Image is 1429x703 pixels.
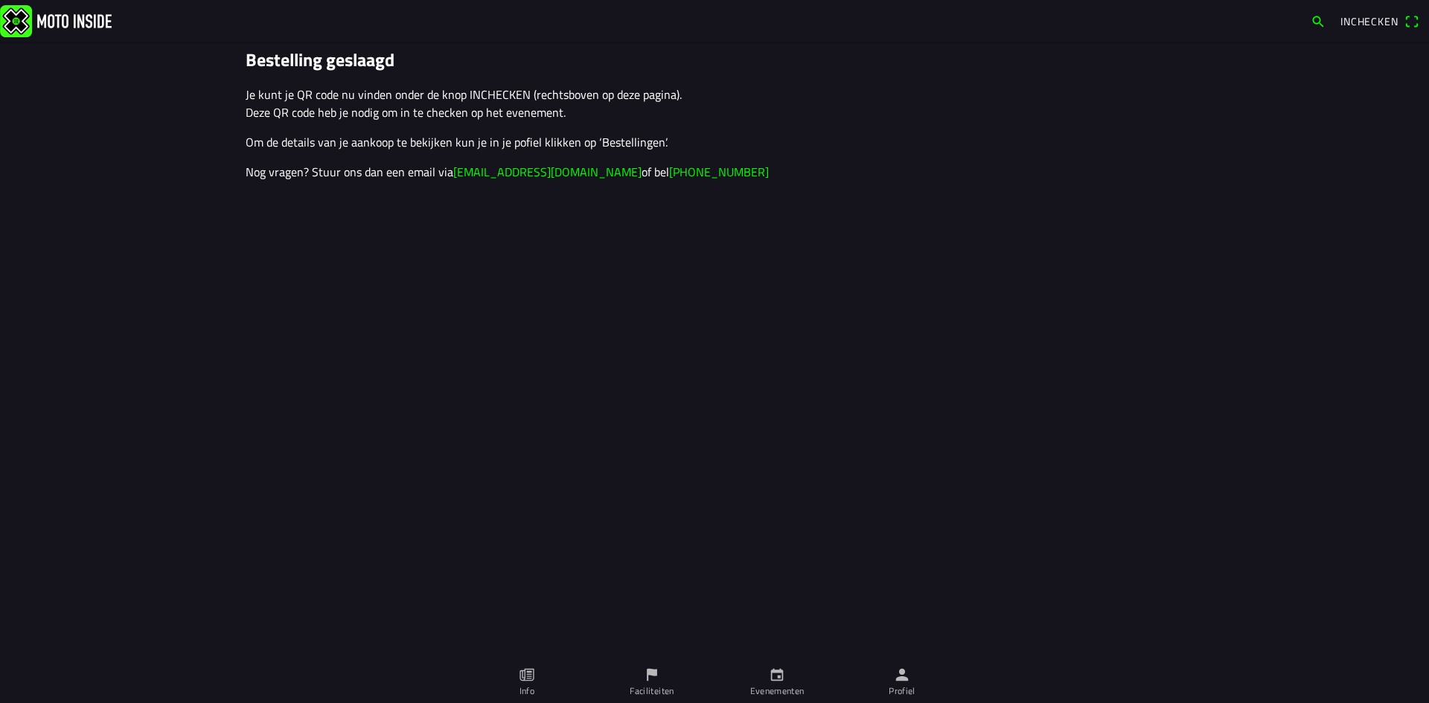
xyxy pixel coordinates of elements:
ion-label: Evenementen [750,684,805,698]
ion-icon: flag [644,667,660,683]
ion-icon: person [894,667,910,683]
ion-icon: calendar [769,667,785,683]
a: [EMAIL_ADDRESS][DOMAIN_NAME] [453,163,642,181]
ion-label: Faciliteiten [630,684,674,698]
h1: Bestelling geslaagd [246,49,1183,71]
span: Inchecken [1340,13,1398,29]
p: Je kunt je QR code nu vinden onder de knop INCHECKEN (rechtsboven op deze pagina). Deze QR code h... [246,86,1183,121]
a: [PHONE_NUMBER] [669,163,769,181]
ion-label: Info [520,684,534,698]
p: Om de details van je aankoop te bekijken kun je in je pofiel klikken op ‘Bestellingen’. [246,133,1183,151]
a: search [1303,8,1333,33]
p: Nog vragen? Stuur ons dan een email via of bel [246,163,1183,181]
a: Incheckenqr scanner [1333,8,1426,33]
ion-label: Profiel [889,684,915,698]
ion-icon: paper [519,667,535,683]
